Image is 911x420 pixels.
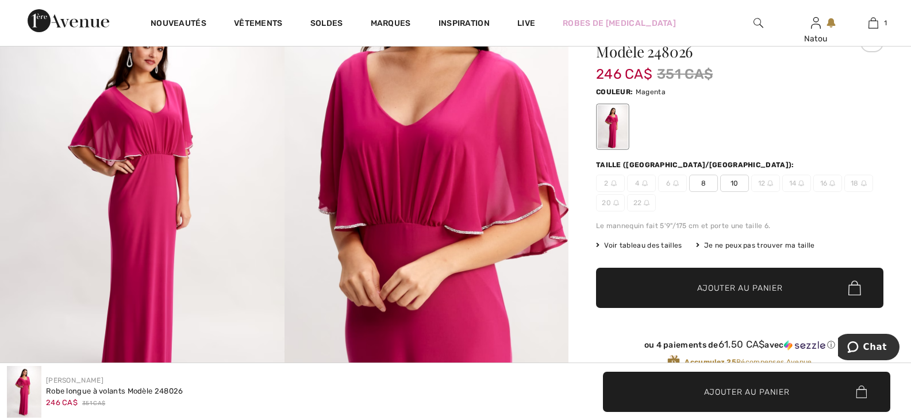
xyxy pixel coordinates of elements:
a: Soldes [310,18,343,30]
a: Nouveautés [151,18,206,30]
div: Le mannequin fait 5'9"/175 cm et porte une taille 6. [596,221,883,231]
button: Ajouter au panier [596,268,883,308]
img: ring-m.svg [642,180,648,186]
button: Ajouter au panier [603,372,890,412]
img: Mes infos [811,16,821,30]
img: Robe Longue &agrave; Volants mod&egrave;le 248026 [7,366,41,418]
span: 20 [596,194,625,211]
img: ring-m.svg [861,180,867,186]
div: Magenta [598,105,628,148]
span: 246 CA$ [596,55,652,82]
span: 4 [627,175,656,192]
span: 8 [689,175,718,192]
span: 1 [884,18,887,28]
img: ring-m.svg [613,200,619,206]
img: ring-m.svg [798,180,804,186]
a: Vêtements [234,18,283,30]
span: 351 CA$ [657,64,713,84]
a: 1 [845,16,901,30]
span: 12 [751,175,780,192]
img: ring-m.svg [644,200,649,206]
img: ring-m.svg [829,180,835,186]
img: ring-m.svg [611,180,617,186]
span: 61.50 CA$ [718,338,765,350]
div: ou 4 paiements de avec [596,339,883,350]
span: Ajouter au panier [704,386,790,398]
span: Couleur: [596,88,633,96]
span: Magenta [636,88,666,96]
img: Bag.svg [848,280,861,295]
span: 16 [813,175,842,192]
span: 2 [596,175,625,192]
span: Voir tableau des tailles [596,240,682,251]
span: 6 [658,175,687,192]
iframe: Ouvre un widget dans lequel vous pouvez chatter avec l’un de nos agents [838,334,900,363]
span: 246 CA$ [46,398,78,407]
span: 351 CA$ [82,399,105,408]
span: Récompenses Avenue [685,357,812,367]
span: 14 [782,175,811,192]
span: Ajouter au panier [697,282,783,294]
img: ring-m.svg [767,180,773,186]
div: Robe longue à volants Modèle 248026 [46,386,183,397]
span: 10 [720,175,749,192]
img: Bag.svg [856,386,867,398]
img: Récompenses Avenue [667,355,680,370]
div: Taille ([GEOGRAPHIC_DATA]/[GEOGRAPHIC_DATA]): [596,160,797,170]
a: Marques [371,18,411,30]
div: Natou [787,33,844,45]
span: 18 [844,175,873,192]
img: Sezzle [784,340,825,350]
img: 1ère Avenue [28,9,109,32]
a: [PERSON_NAME] [46,376,103,384]
a: Robes de [MEDICAL_DATA] [563,17,676,29]
span: Inspiration [439,18,490,30]
strong: Accumulez 25 [685,358,736,366]
img: recherche [754,16,763,30]
span: 22 [627,194,656,211]
div: ou 4 paiements de61.50 CA$avecSezzle Cliquez pour en savoir plus sur Sezzle [596,339,883,355]
div: Je ne peux pas trouver ma taille [696,240,815,251]
a: Live [517,17,535,29]
a: Se connecter [811,17,821,28]
img: Mon panier [868,16,878,30]
img: ring-m.svg [673,180,679,186]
